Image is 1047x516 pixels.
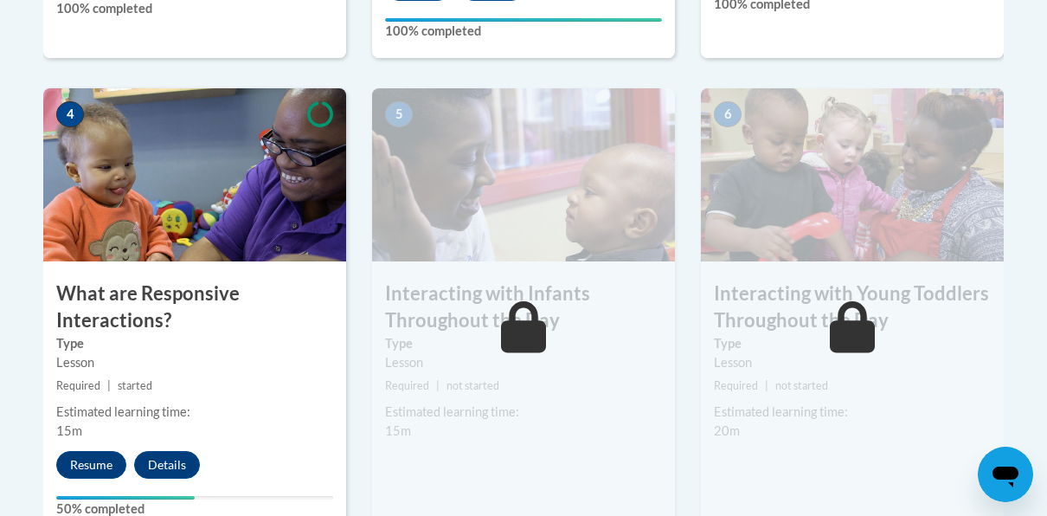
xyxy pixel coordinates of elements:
[56,403,333,422] div: Estimated learning time:
[43,281,346,334] h3: What are Responsive Interactions?
[385,101,413,127] span: 5
[436,379,440,392] span: |
[765,379,768,392] span: |
[56,101,84,127] span: 4
[134,451,200,479] button: Details
[978,447,1033,502] iframe: Button to launch messaging window
[118,379,152,392] span: started
[701,281,1004,334] h3: Interacting with Young Toddlers Throughout the Day
[775,379,828,392] span: not started
[385,334,662,353] label: Type
[372,281,675,334] h3: Interacting with Infants Throughout the Day
[372,88,675,261] img: Course Image
[701,88,1004,261] img: Course Image
[385,379,429,392] span: Required
[385,353,662,372] div: Lesson
[56,423,82,438] span: 15m
[714,353,991,372] div: Lesson
[56,353,333,372] div: Lesson
[385,423,411,438] span: 15m
[714,403,991,422] div: Estimated learning time:
[714,423,740,438] span: 20m
[446,379,499,392] span: not started
[56,379,100,392] span: Required
[43,88,346,261] img: Course Image
[56,334,333,353] label: Type
[107,379,111,392] span: |
[714,101,742,127] span: 6
[56,496,195,500] div: Your progress
[56,451,126,479] button: Resume
[714,379,758,392] span: Required
[714,334,991,353] label: Type
[385,22,662,41] label: 100% completed
[385,18,662,22] div: Your progress
[385,403,662,422] div: Estimated learning time:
